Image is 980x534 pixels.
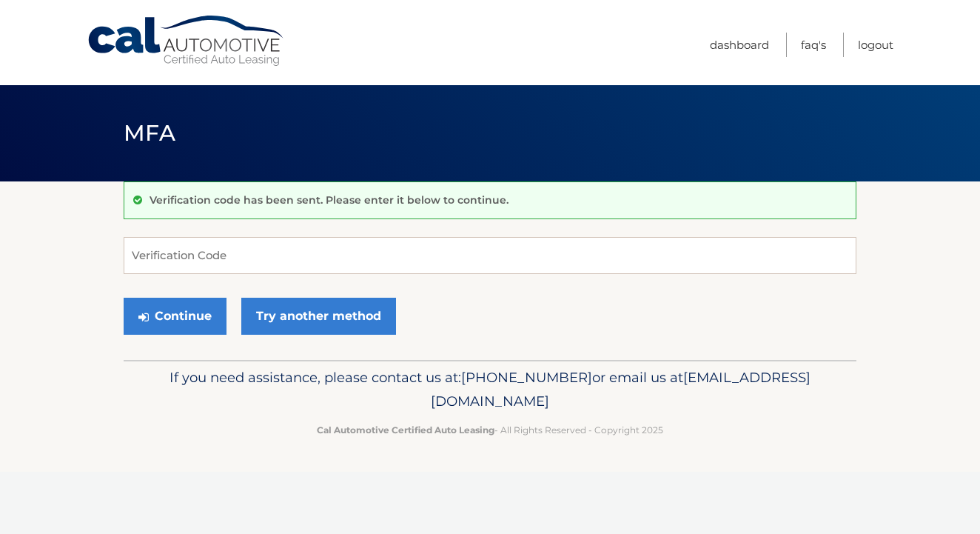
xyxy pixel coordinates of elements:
[241,298,396,335] a: Try another method
[461,369,592,386] span: [PHONE_NUMBER]
[801,33,826,57] a: FAQ's
[710,33,769,57] a: Dashboard
[124,298,226,335] button: Continue
[87,15,286,67] a: Cal Automotive
[431,369,810,410] span: [EMAIL_ADDRESS][DOMAIN_NAME]
[133,422,847,438] p: - All Rights Reserved - Copyright 2025
[317,424,494,435] strong: Cal Automotive Certified Auto Leasing
[124,119,175,147] span: MFA
[133,366,847,413] p: If you need assistance, please contact us at: or email us at
[150,193,509,207] p: Verification code has been sent. Please enter it below to continue.
[858,33,893,57] a: Logout
[124,237,856,274] input: Verification Code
